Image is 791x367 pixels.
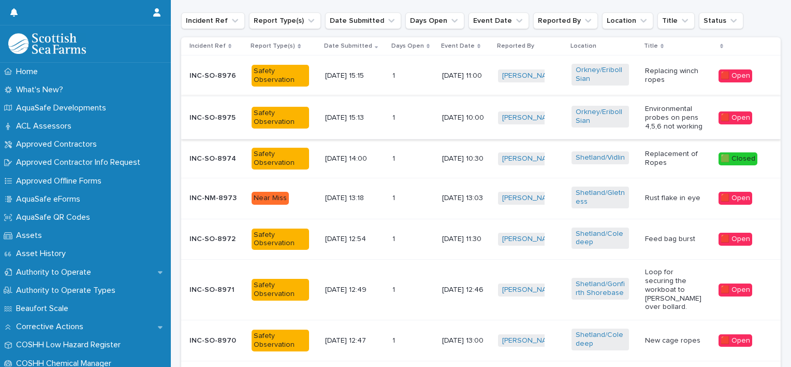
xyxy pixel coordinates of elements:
[502,154,559,163] a: [PERSON_NAME]
[249,12,321,29] button: Report Type(s)
[325,235,383,244] p: [DATE] 12:54
[442,194,490,203] p: [DATE] 13:03
[12,85,71,95] p: What's New?
[468,12,529,29] button: Event Date
[252,107,309,129] div: Safety Observation
[325,336,383,345] p: [DATE] 12:47
[181,12,245,29] button: Incident Ref
[502,72,559,80] a: [PERSON_NAME]
[570,40,596,52] p: Location
[181,139,781,178] tr: INC-SO-8974Safety Observation[DATE] 14:0011 [DATE] 10:30[PERSON_NAME] Shetland/Vidlin Replacement...
[442,286,490,294] p: [DATE] 12:46
[189,336,243,345] p: INC-SO-8970
[12,194,89,204] p: AquaSafe eForms
[252,192,289,205] div: Near Miss
[645,235,702,244] p: Feed bag burst
[12,249,74,259] p: Asset History
[12,304,77,314] p: Beaufort Scale
[392,152,397,163] p: 1
[391,40,424,52] p: Days Open
[181,96,781,139] tr: INC-SO-8975Safety Observation[DATE] 15:1311 [DATE] 10:00[PERSON_NAME] Orkney/Eriboll Sian Environ...
[576,230,625,247] a: Shetland/Coledeep
[251,40,295,52] p: Report Type(s)
[442,154,490,163] p: [DATE] 10:30
[252,229,309,250] div: Safety Observation
[699,12,743,29] button: Status
[645,268,702,312] p: Loop for securing the workboat to [PERSON_NAME] over bollard.
[576,280,625,298] a: Shetland/Gonfirth Shorebase
[502,336,559,345] a: [PERSON_NAME]
[576,66,625,83] a: Orkney/Eriboll Sian
[12,158,149,167] p: Approved Contractor Info Request
[325,72,383,80] p: [DATE] 15:15
[442,336,490,345] p: [DATE] 13:00
[645,67,702,84] p: Replacing winch ropes
[189,194,243,203] p: INC-NM-8973
[442,235,490,244] p: [DATE] 11:30
[602,12,653,29] button: Location
[719,192,752,205] div: 🟥 Open
[719,334,752,347] div: 🟥 Open
[502,286,559,294] a: [PERSON_NAME]
[576,189,625,206] a: Shetland/Gletness
[392,233,397,244] p: 1
[252,65,309,87] div: Safety Observation
[325,12,401,29] button: Date Submitted
[252,148,309,170] div: Safety Observation
[645,194,702,203] p: Rust flake in eye
[719,233,752,246] div: 🟥 Open
[497,40,534,52] p: Reported By
[12,121,80,131] p: ACL Assessors
[189,40,226,52] p: Incident Ref
[392,192,397,203] p: 1
[181,320,781,361] tr: INC-SO-8970Safety Observation[DATE] 12:4711 [DATE] 13:00[PERSON_NAME] Shetland/Coledeep New cage ...
[12,103,114,113] p: AquaSafe Developments
[12,322,92,332] p: Corrective Actions
[645,336,702,345] p: New cage ropes
[189,114,243,122] p: INC-SO-8975
[533,12,598,29] button: Reported By
[502,235,559,244] a: [PERSON_NAME]
[325,114,383,122] p: [DATE] 15:13
[405,12,464,29] button: Days Open
[502,194,559,203] a: [PERSON_NAME]
[181,219,781,260] tr: INC-SO-8972Safety Observation[DATE] 12:5411 [DATE] 11:30[PERSON_NAME] Shetland/Coledeep Feed bag ...
[12,340,129,350] p: COSHH Low Hazard Register
[392,69,397,80] p: 1
[8,33,86,54] img: bPIBxiqnSb2ggTQWdOVV
[325,286,383,294] p: [DATE] 12:49
[181,260,781,320] tr: INC-SO-8971Safety Observation[DATE] 12:4911 [DATE] 12:46[PERSON_NAME] Shetland/Gonfirth Shorebase...
[12,231,50,241] p: Assets
[719,284,752,297] div: 🟥 Open
[719,69,752,82] div: 🟥 Open
[189,154,243,163] p: INC-SO-8974
[441,40,475,52] p: Event Date
[392,284,397,294] p: 1
[252,279,309,301] div: Safety Observation
[189,72,243,80] p: INC-SO-8976
[181,178,781,219] tr: INC-NM-8973Near Miss[DATE] 13:1811 [DATE] 13:03[PERSON_NAME] Shetland/Gletness Rust flake in eye🟥...
[645,150,702,167] p: Replacement of Ropes
[502,114,559,122] a: [PERSON_NAME]
[645,105,702,131] p: Environmental probes on pens 4,5,6 not working
[12,67,46,77] p: Home
[576,108,625,125] a: Orkney/Eriboll Sian
[644,40,658,52] p: Title
[12,139,105,149] p: Approved Contractors
[12,267,99,277] p: Authority to Operate
[325,194,383,203] p: [DATE] 13:18
[392,111,397,122] p: 1
[189,286,243,294] p: INC-SO-8971
[189,235,243,244] p: INC-SO-8972
[392,334,397,345] p: 1
[442,72,490,80] p: [DATE] 11:00
[252,330,309,351] div: Safety Observation
[324,40,372,52] p: Date Submitted
[12,213,98,222] p: AquaSafe QR Codes
[325,154,383,163] p: [DATE] 14:00
[181,55,781,96] tr: INC-SO-8976Safety Observation[DATE] 15:1511 [DATE] 11:00[PERSON_NAME] Orkney/Eriboll Sian Replaci...
[442,114,490,122] p: [DATE] 10:00
[12,286,124,295] p: Authority to Operate Types
[12,176,110,186] p: Approved Offline Forms
[657,12,695,29] button: Title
